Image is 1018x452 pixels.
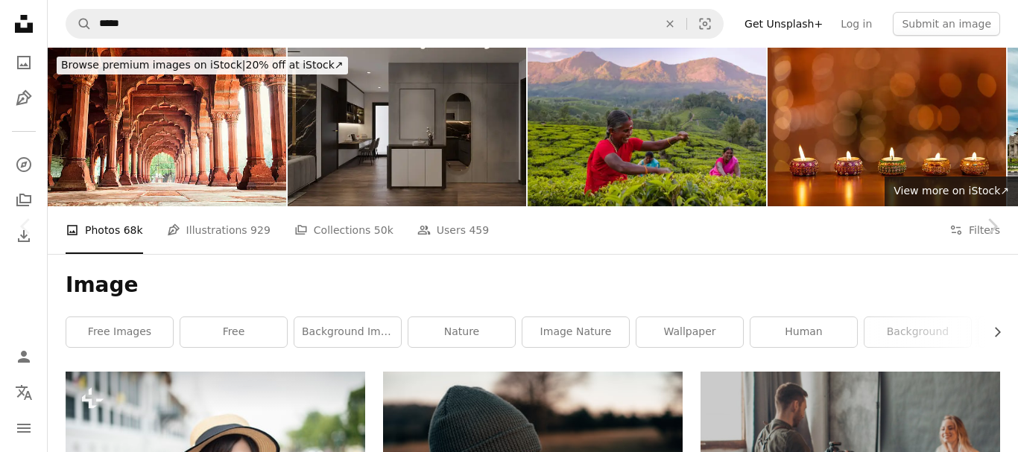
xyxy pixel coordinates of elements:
a: Log in [832,12,881,36]
img: Diwan-i-Am at the Red Fort in Delhi, India [48,48,286,206]
span: Browse premium images on iStock | [61,59,245,71]
button: Filters [949,206,1000,254]
img: Tamil pickers collecting tea leaves on plantation, Southern India [528,48,766,206]
a: Photos [9,48,39,77]
button: Clear [654,10,686,38]
span: 50k [374,222,393,238]
button: scroll list to the right [984,317,1000,347]
button: Submit an image [893,12,1000,36]
a: Browse premium images on iStock|20% off at iStock↗ [48,48,357,83]
a: nature [408,317,515,347]
a: background [864,317,971,347]
a: Explore [9,150,39,179]
a: Illustrations [9,83,39,113]
button: Language [9,378,39,407]
a: Users 459 [417,206,489,254]
span: 929 [250,222,271,238]
a: View more on iStock↗ [885,176,1018,206]
img: Diwali Diya Oil Lamp stock photo [768,48,1006,206]
button: Visual search [687,10,723,38]
a: free images [66,317,173,347]
a: Log in / Sign up [9,342,39,372]
a: human [750,317,857,347]
a: Illustrations 929 [167,206,271,254]
img: Elevated with Wall Texture, Mirror, Shoe Cabinet in Modern Entry Space [288,48,526,206]
a: background image [294,317,401,347]
a: Get Unsplash+ [736,12,832,36]
button: Menu [9,413,39,443]
button: Search Unsplash [66,10,92,38]
a: free [180,317,287,347]
form: Find visuals sitewide [66,9,724,39]
a: Next [966,155,1018,298]
h1: Image [66,272,1000,299]
a: image nature [522,317,629,347]
a: wallpaper [636,317,743,347]
span: 459 [469,222,489,238]
span: 20% off at iStock ↗ [61,59,344,71]
span: View more on iStock ↗ [894,185,1009,197]
a: Collections 50k [294,206,393,254]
